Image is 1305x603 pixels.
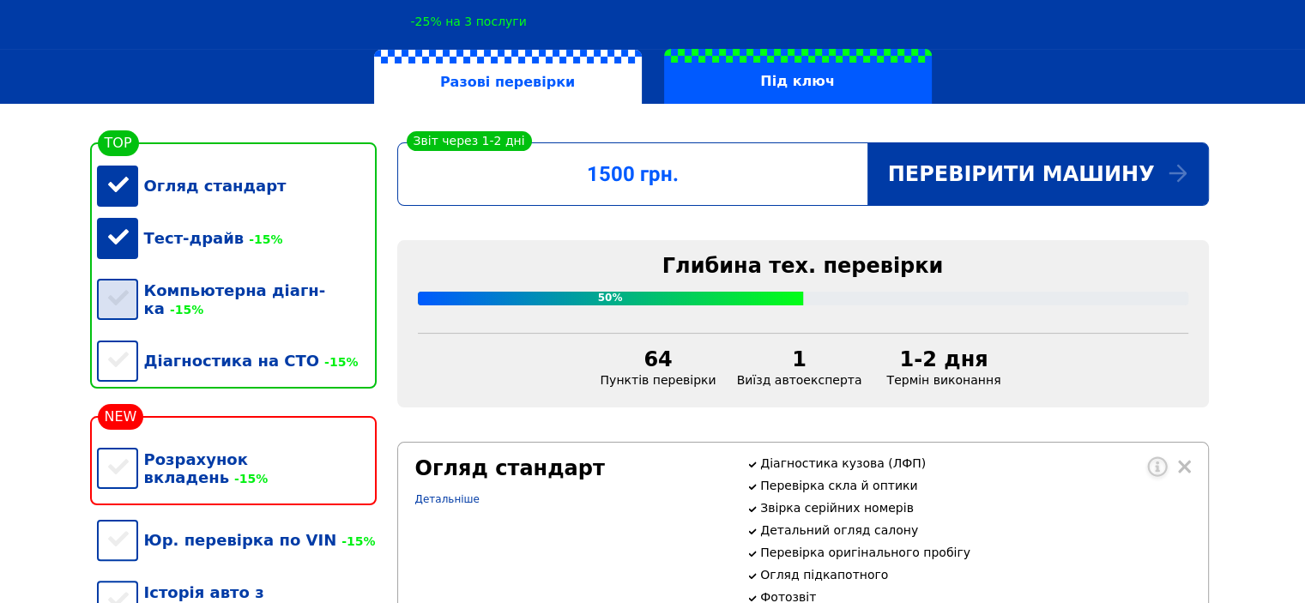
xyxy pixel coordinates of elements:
[97,514,377,566] div: Юр. перевірка по VIN
[872,347,1015,387] div: Термін виконання
[97,264,377,335] div: Компьютерна діагн-ка
[760,546,1190,559] p: Перевірка оригінального пробігу
[653,49,943,104] a: Під ключ
[418,254,1188,278] div: Глибина тех. перевірки
[760,479,1190,492] p: Перевірка скла й оптики
[415,456,727,480] div: Огляд стандарт
[760,456,1190,470] p: Діагностика кузова (ЛФП)
[867,143,1208,205] div: Перевірити машину
[760,568,1190,582] p: Огляд підкапотного
[590,347,727,387] div: Пунктів перевірки
[319,355,358,369] span: -15%
[418,292,803,305] div: 50%
[374,50,642,105] label: Разові перевірки
[664,49,932,104] label: Під ключ
[760,501,1190,515] p: Звірка серійних номерів
[882,347,1005,371] div: 1-2 дня
[229,472,268,485] span: -15%
[727,347,873,387] div: Виїзд автоексперта
[760,523,1190,537] p: Детальний огляд салону
[97,212,377,264] div: Тест-драйв
[97,433,377,504] div: Розрахунок вкладень
[737,347,862,371] div: 1
[398,162,867,186] div: 1500 грн.
[336,534,375,548] span: -15%
[97,160,377,212] div: Огляд стандарт
[97,335,377,387] div: Діагностика на СТО
[601,347,716,371] div: 64
[410,15,526,28] div: -25% на 3 послуги
[415,493,480,505] a: Детальніше
[165,303,203,317] span: -15%
[244,232,282,246] span: -15%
